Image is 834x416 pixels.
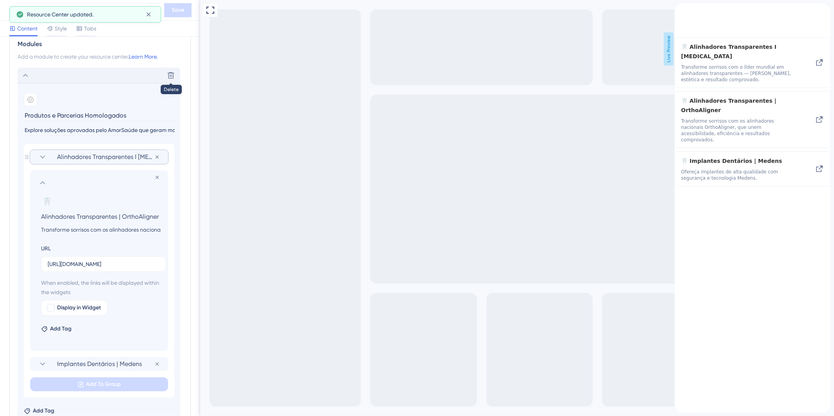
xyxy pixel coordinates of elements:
span: Style [55,24,67,33]
span: 🦷 Implantes Dentários | Medens [7,153,109,162]
span: Add Tag [33,406,54,416]
div: URL [41,244,51,253]
div: Dentistas [25,5,144,16]
span: Transforme sorrisos com o líder mundial em alinhadores transparentes — [PERSON_NAME], estética e ... [7,61,121,80]
span: 🦷 Alinhadores Transparentes | OrthoAligner [7,93,109,112]
div: Alinhadores Transparentes I [MEDICAL_DATA] [30,150,168,164]
div: Modules [18,39,183,49]
span: Content [17,24,38,33]
span: Implantes Dentários | Medens [57,359,154,369]
input: Description [35,225,167,234]
span: Add Tag [50,324,72,334]
span: Alinhadores Transparentes I [MEDICAL_DATA] [57,152,154,162]
input: Header [35,211,167,222]
div: Implantes Dentários | Medens [7,153,121,178]
span: Portal do Prestador [15,2,74,12]
button: Add Tag [24,406,54,416]
span: Transforme sorrisos com os alinhadores nacionais OrthoAligner, que unem acessibilidade, eficiênci... [7,115,121,140]
span: Live Preview [464,32,473,66]
span: Tabs [84,24,96,33]
div: 3 [79,4,82,11]
span: When enabled, the links will be displayed within the widgets [41,278,160,297]
a: Learn More. [129,54,158,60]
span: Add To Group [86,380,121,389]
input: Header [24,109,176,121]
div: Implantes Dentários | Medens [30,357,168,371]
div: Alinhadores Transparentes | OrthoAligner [7,93,121,140]
input: your.website.com/path [48,260,160,268]
span: Resource Center updated. [27,10,93,19]
button: Save [164,3,192,17]
span: 🦷 Alinhadores Transparentes I [MEDICAL_DATA] [7,39,109,58]
div: Alinhadores Transparentes I Invisalign [7,39,121,80]
span: Add a module to create your resource center. [18,54,129,60]
span: Save [172,5,184,15]
span: Ofereça implantes de alta qualidade com segurança e tecnologia Medens. [7,166,121,178]
button: Add Tag [41,324,72,334]
input: Description [24,125,176,136]
span: Display in Widget [57,303,101,312]
button: 🦷 [41,195,54,208]
button: Add To Group [30,377,168,391]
